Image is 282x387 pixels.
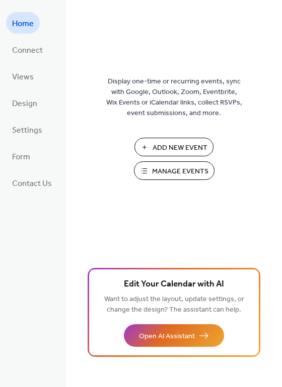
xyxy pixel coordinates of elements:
a: Home [6,12,40,34]
button: Manage Events [134,161,215,180]
span: Manage Events [152,166,208,177]
a: Form [6,145,36,167]
span: Add New Event [153,143,207,153]
span: Design [12,96,37,112]
span: Contact Us [12,176,52,191]
span: Open AI Assistant [139,331,195,342]
span: Display one-time or recurring events, sync with Google, Outlook, Zoom, Eventbrite, Wix Events or ... [106,76,242,119]
a: Settings [6,119,48,140]
span: Edit Your Calendar with AI [124,277,224,292]
span: Connect [12,43,43,58]
button: Add New Event [134,138,214,156]
a: Connect [6,39,49,60]
button: Open AI Assistant [124,324,224,347]
span: Form [12,149,30,165]
span: Views [12,69,34,85]
a: Design [6,92,43,114]
span: Want to adjust the layout, update settings, or change the design? The assistant can help. [104,293,244,317]
a: Views [6,65,40,87]
span: Home [12,16,34,32]
span: Settings [12,123,42,138]
a: Contact Us [6,172,58,193]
